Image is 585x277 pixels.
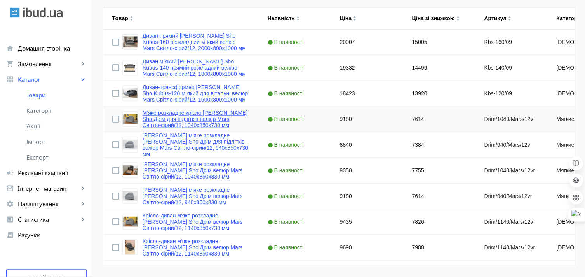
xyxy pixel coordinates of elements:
[475,158,547,183] div: Drim/1040/Mars/12vr
[26,91,87,99] span: Товари
[331,235,403,260] div: 9690
[475,132,547,158] div: Drim/940/Mars/12v
[143,238,249,257] a: Крісло-диван м'яке розкладне [PERSON_NAME] Sho Дрім велюр Mars Світло-сірий/12, 1140х850х830 мм
[10,7,20,18] img: ibud.svg
[412,15,455,21] div: Ціна зі знижкою
[143,187,249,205] a: [PERSON_NAME] м'яке розкладне [PERSON_NAME] Sho Дрім велюр Mars Світло-сірий/12, 940х850х830 мм
[6,231,14,239] mat-icon: receipt_long
[331,209,403,235] div: 9435
[268,116,306,122] span: В наявності
[26,153,87,161] span: Експорт
[475,235,547,260] div: Drim/1140/Mars/12vr
[403,30,475,55] div: 15005
[79,216,87,223] mat-icon: keyboard_arrow_right
[331,55,403,81] div: 19332
[403,55,475,81] div: 14499
[557,15,582,21] div: Категорія
[143,110,249,128] a: М'яке розкладне крісло [PERSON_NAME] Sho Дрім для підлітків велюр Mars Світло-сірий/12, 1040х850х...
[403,107,475,132] div: 7614
[340,15,352,21] div: Ціна
[268,244,306,251] span: В наявності
[18,169,87,177] span: Рекламні кампанії
[143,132,249,157] a: [PERSON_NAME] м'яке розкладне [PERSON_NAME] Sho Дрім для підлітків велюр Mars Світло-сірий/12, 94...
[475,107,547,132] div: Drim/1040/Mars/12v
[268,193,306,199] span: В наявності
[475,81,547,106] div: Kbs-120/09
[6,75,14,83] mat-icon: grid_view
[6,169,14,177] mat-icon: campaign
[475,209,547,235] div: Drim/1140/Mars/12v
[456,19,460,21] img: arrow-down.svg
[18,44,87,52] span: Домашня сторінка
[331,30,403,55] div: 20007
[18,184,79,192] span: Інтернет-магазин
[18,200,79,208] span: Налаштування
[268,39,306,45] span: В наявності
[353,19,357,21] img: arrow-down.svg
[296,16,300,18] img: arrow-up.svg
[296,19,300,21] img: arrow-down.svg
[18,216,79,223] span: Статистика
[79,60,87,68] mat-icon: keyboard_arrow_right
[484,15,507,21] div: Артикул
[475,30,547,55] div: Kbs-160/09
[456,16,460,18] img: arrow-up.svg
[6,184,14,192] mat-icon: storefront
[268,167,306,174] span: В наявності
[268,65,306,71] span: В наявності
[403,209,475,235] div: 7826
[23,7,63,18] img: ibud_text.svg
[79,200,87,208] mat-icon: keyboard_arrow_right
[79,75,87,83] mat-icon: keyboard_arrow_right
[18,231,87,239] span: Рахунки
[475,184,547,209] div: Drim/940/Mars/12vr
[353,16,357,18] img: arrow-up.svg
[403,184,475,209] div: 7614
[331,158,403,183] div: 9350
[143,58,249,77] a: Диван м`який [PERSON_NAME] Sho Kubus-140 прямий розкладний велюр Mars Світло-сірий/12, 1800х800х1...
[268,90,306,96] span: В наявності
[268,15,295,21] div: Наявність
[6,44,14,52] mat-icon: home
[268,142,306,148] span: В наявності
[143,212,249,231] a: Крісло-диван м'яке розкладне [PERSON_NAME] Sho Дрім велюр Mars Світло-сірий/12, 1140х850х730 мм
[18,60,79,68] span: Замовлення
[130,16,133,18] img: arrow-up.svg
[26,138,87,146] span: Імпорт
[143,84,249,103] a: Диван-трансформер [PERSON_NAME] Sho Kubus-120 м`який для вітальні велюр Mars Світло-сірий/12, 160...
[508,16,512,18] img: arrow-up.svg
[112,15,128,21] div: Товар
[403,158,475,183] div: 7755
[331,184,403,209] div: 9180
[331,107,403,132] div: 9180
[331,81,403,106] div: 18423
[508,19,512,21] img: arrow-down.svg
[79,184,87,192] mat-icon: keyboard_arrow_right
[143,33,249,51] a: Диван прямий [PERSON_NAME] Sho Kubus-160 розкладний м`який велюр Mars Світло-сірий/12, 2000х800х1...
[331,132,403,158] div: 8840
[403,81,475,106] div: 13920
[403,235,475,260] div: 7980
[26,107,87,114] span: Категорії
[403,132,475,158] div: 7384
[475,55,547,81] div: Kbs-140/09
[18,75,79,83] span: Каталог
[130,19,133,21] img: arrow-down.svg
[6,216,14,223] mat-icon: analytics
[6,60,14,68] mat-icon: shopping_cart
[268,219,306,225] span: В наявності
[143,161,249,180] a: [PERSON_NAME] м'яке розкладне [PERSON_NAME] Sho Дрім велюр Mars Світло-сірий/12, 1040х850х830 мм
[26,122,87,130] span: Акції
[6,200,14,208] mat-icon: settings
